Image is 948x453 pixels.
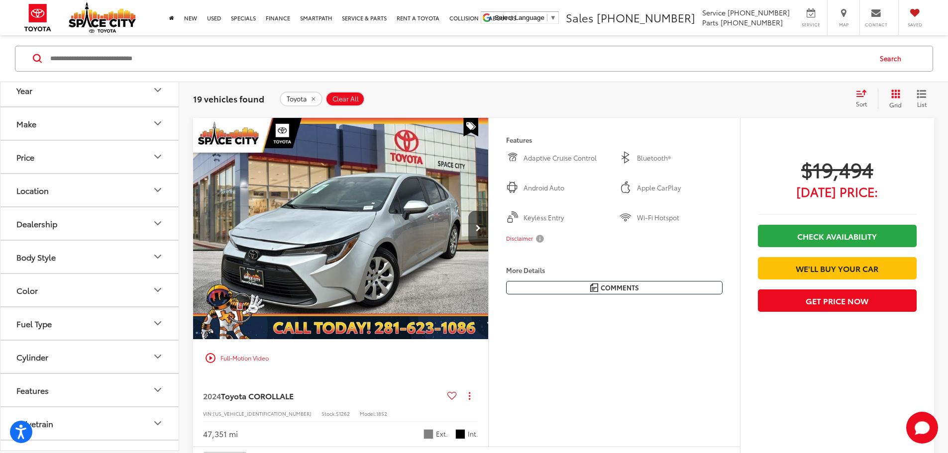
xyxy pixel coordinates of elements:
[758,186,917,196] span: [DATE] Price:
[152,251,164,263] div: Body Style
[856,99,867,108] span: Sort
[851,89,878,108] button: Select sort value
[203,390,443,401] a: 2024Toyota COROLLALE
[213,410,312,417] span: [US_VEHICLE_IDENTIFICATION_NUMBER]
[0,174,180,206] button: LocationLocation
[336,410,350,417] span: S1262
[285,390,294,401] span: LE
[906,412,938,444] button: Toggle Chat Window
[524,153,609,163] span: Adaptive Cruise Control
[601,283,639,292] span: Comments
[423,429,433,439] span: Silver Me.
[193,118,489,340] img: 2024 Toyota COROLLA LE FWD
[16,418,53,428] div: Drivetrain
[906,412,938,444] svg: Start Chat
[16,318,52,328] div: Fuel Type
[152,84,164,96] div: Year
[16,252,56,261] div: Body Style
[0,373,180,406] button: FeaturesFeatures
[878,89,909,108] button: Grid View
[152,117,164,129] div: Make
[0,307,180,339] button: Fuel TypeFuel Type
[0,207,180,239] button: DealershipDealership
[152,217,164,229] div: Dealership
[0,74,180,106] button: YearYear
[203,390,221,401] span: 2024
[702,7,726,17] span: Service
[566,9,594,25] span: Sales
[0,240,180,272] button: Body StyleBody Style
[16,385,49,394] div: Features
[332,94,359,102] span: Clear All
[506,281,723,294] button: Comments
[495,14,544,21] span: Select Language
[16,352,48,361] div: Cylinder
[758,225,917,247] a: Check Availability
[193,118,489,340] div: 2024 Toyota COROLLA LE 0
[0,340,180,372] button: CylinderCylinder
[16,85,32,94] div: Year
[193,118,489,340] a: 2024 Toyota COROLLA LE FWD2024 Toyota COROLLA LE FWD2024 Toyota COROLLA LE FWD2024 Toyota COROLLA...
[152,151,164,163] div: Price
[69,2,136,33] img: Space City Toyota
[469,392,470,400] span: dropdown dots
[0,140,180,173] button: PricePrice
[758,257,917,279] a: We'll Buy Your Car
[758,289,917,312] button: Get Price Now
[870,46,916,71] button: Search
[152,417,164,429] div: Drivetrain
[152,351,164,362] div: Cylinder
[917,99,927,108] span: List
[524,213,609,223] span: Keyless Entry
[16,118,36,128] div: Make
[468,211,488,246] button: Next image
[728,7,790,17] span: [PHONE_NUMBER]
[152,284,164,296] div: Color
[152,384,164,396] div: Features
[193,92,264,104] span: 19 vehicles found
[152,317,164,329] div: Fuel Type
[904,21,926,28] span: Saved
[461,387,478,404] button: Actions
[506,228,546,249] button: Disclaimer
[597,9,695,25] span: [PHONE_NUMBER]
[280,91,322,106] button: remove Toyota
[468,429,478,439] span: Int.
[16,152,34,161] div: Price
[321,410,336,417] span: Stock:
[455,429,465,439] span: Black
[909,89,934,108] button: List View
[506,267,723,273] h4: More Details
[376,410,387,417] span: 1852
[865,21,887,28] span: Contact
[506,235,533,243] span: Disclaimer
[221,390,285,401] span: Toyota COROLLA
[800,21,822,28] span: Service
[889,100,902,108] span: Grid
[49,46,870,70] input: Search by Make, Model, or Keyword
[637,213,723,223] span: Wi-Fi Hotspot
[203,428,238,440] div: 47,351 mi
[325,91,365,106] button: Clear All
[758,157,917,181] span: $19,494
[16,185,49,194] div: Location
[0,273,180,306] button: ColorColor
[463,118,478,137] span: Special
[590,283,598,292] img: Comments
[506,136,723,143] h4: Features
[524,183,609,193] span: Android Auto
[16,218,57,228] div: Dealership
[0,107,180,139] button: MakeMake
[287,94,307,102] span: Toyota
[637,183,723,193] span: Apple CarPlay
[637,153,723,163] span: Bluetooth®
[203,410,213,417] span: VIN:
[721,17,783,27] span: [PHONE_NUMBER]
[702,17,719,27] span: Parts
[16,285,38,294] div: Color
[833,21,854,28] span: Map
[152,184,164,196] div: Location
[495,14,556,21] a: Select Language​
